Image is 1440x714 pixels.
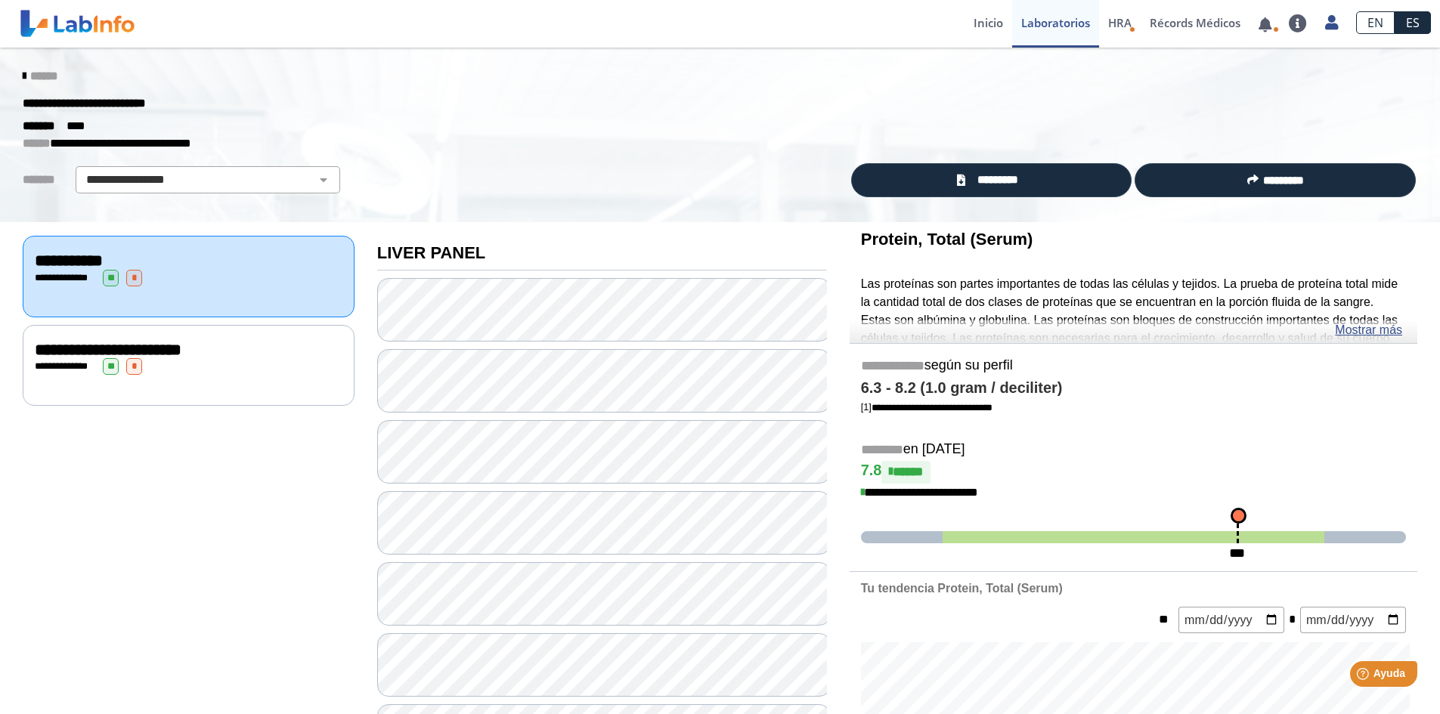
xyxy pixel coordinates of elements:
[1108,15,1132,30] span: HRA
[861,275,1406,348] p: Las proteínas son partes importantes de todas las células y tejidos. La prueba de proteína total ...
[1305,655,1423,697] iframe: Help widget launcher
[861,357,1406,375] h5: según su perfil
[1300,607,1406,633] input: mm/dd/yyyy
[1395,11,1431,34] a: ES
[861,441,1406,459] h5: en [DATE]
[1178,607,1284,633] input: mm/dd/yyyy
[1335,321,1402,339] a: Mostrar más
[861,401,993,413] a: [1]
[861,461,1406,484] h4: 7.8
[861,230,1033,249] b: Protein, Total (Serum)
[861,379,1406,397] h4: 6.3 - 8.2 (1.0 gram / deciliter)
[861,582,1063,595] b: Tu tendencia Protein, Total (Serum)
[1356,11,1395,34] a: EN
[377,243,486,262] b: LIVER PANEL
